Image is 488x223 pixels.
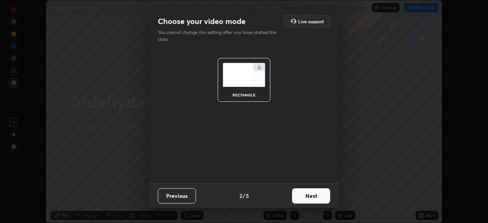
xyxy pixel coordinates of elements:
[229,93,259,97] div: rectangle
[246,192,249,200] h4: 5
[223,63,265,87] img: normalScreenIcon.ae25ed63.svg
[298,19,324,24] h5: Live support
[158,188,196,204] button: Previous
[243,192,245,200] h4: /
[158,16,246,26] h2: Choose your video mode
[239,192,242,200] h4: 2
[292,188,330,204] button: Next
[158,29,281,43] p: You cannot change this setting after you have started the class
